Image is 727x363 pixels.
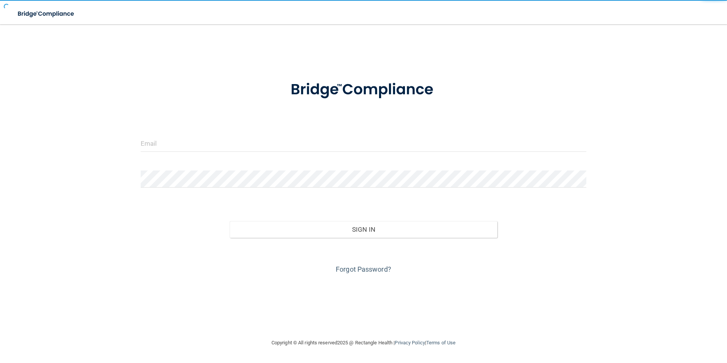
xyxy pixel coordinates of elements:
img: bridge_compliance_login_screen.278c3ca4.svg [275,70,452,110]
div: Copyright © All rights reserved 2025 @ Rectangle Health | | [225,331,502,355]
button: Sign In [230,221,497,238]
img: bridge_compliance_login_screen.278c3ca4.svg [11,6,81,22]
a: Terms of Use [426,340,456,345]
a: Privacy Policy [395,340,425,345]
a: Forgot Password? [336,265,391,273]
input: Email [141,135,587,152]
